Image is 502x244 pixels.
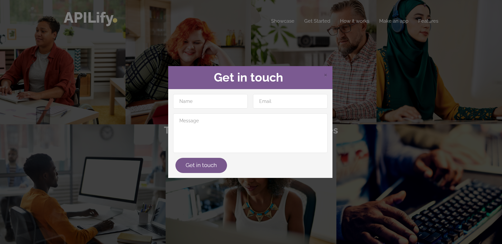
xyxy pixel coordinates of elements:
[173,94,248,109] input: Name
[175,158,227,173] button: Get in touch
[173,71,328,84] h2: Get in touch
[253,94,328,109] input: Email
[324,70,328,79] span: Close
[324,69,328,79] span: ×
